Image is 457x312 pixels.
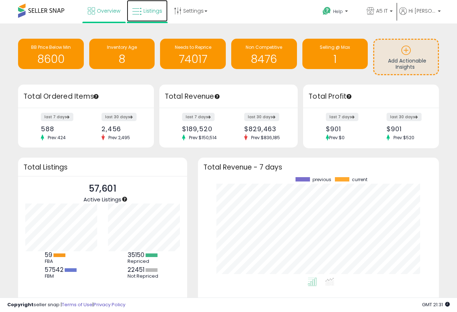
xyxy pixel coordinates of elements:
label: last 30 days [102,113,137,121]
div: FBM [45,273,77,279]
span: A5 IT [376,7,388,14]
div: FBA [45,258,77,264]
span: Selling @ Max [320,44,350,50]
a: Inventory Age 8 [89,39,155,69]
b: 22451 [128,265,145,274]
label: last 7 days [41,113,73,121]
strong: Copyright [7,301,34,308]
h1: 1 [306,53,365,65]
label: last 7 days [326,113,358,121]
h1: 74017 [164,53,222,65]
b: 35150 [128,251,145,259]
p: 57,601 [83,182,121,196]
h3: Total Revenue - 7 days [203,164,434,170]
div: Tooltip anchor [93,93,99,100]
span: Listings [143,7,162,14]
span: Needs to Reprice [175,44,211,50]
i: Get Help [322,7,331,16]
span: Help [333,8,343,14]
a: BB Price Below Min 8600 [18,39,84,69]
span: BB Price Below Min [31,44,71,50]
div: 2,456 [102,125,141,133]
span: Add Actionable Insights [388,57,426,71]
div: $829,463 [244,125,285,133]
label: last 30 days [244,113,279,121]
a: Privacy Policy [94,301,125,308]
h3: Total Revenue [165,91,292,102]
div: Tooltip anchor [214,93,220,100]
h1: 8476 [235,53,293,65]
h3: Total Ordered Items [23,91,148,102]
div: 588 [41,125,81,133]
h1: 8600 [22,53,80,65]
span: Overview [97,7,120,14]
span: Prev: $150,514 [185,134,220,141]
span: current [352,177,367,182]
b: 59 [45,251,52,259]
span: Active Listings [83,196,121,203]
h3: Total Profit [309,91,434,102]
div: Tooltip anchor [121,196,128,202]
b: 57542 [45,265,64,274]
div: Tooltip anchor [346,93,352,100]
div: Not Repriced [128,273,160,279]
div: $901 [387,125,426,133]
span: Hi [PERSON_NAME] [409,7,436,14]
div: Repriced [128,258,160,264]
a: Needs to Reprice 74017 [160,39,226,69]
div: $189,520 [182,125,223,133]
span: Prev: $520 [390,134,418,141]
div: $901 [326,125,366,133]
label: last 30 days [387,113,422,121]
a: Add Actionable Insights [374,40,438,74]
span: 2025-08-12 21:31 GMT [422,301,450,308]
a: Non Competitive 8476 [231,39,297,69]
div: seller snap | | [7,302,125,308]
h1: 8 [93,53,151,65]
a: Help [317,1,360,23]
label: last 7 days [182,113,215,121]
span: Inventory Age [107,44,137,50]
span: Prev: $0 [329,134,345,141]
a: Terms of Use [62,301,92,308]
a: Hi [PERSON_NAME] [399,7,441,23]
span: previous [312,177,331,182]
span: Prev: 424 [44,134,69,141]
span: Prev: $836,185 [247,134,284,141]
span: Non Competitive [246,44,282,50]
h3: Total Listings [23,164,182,170]
span: Prev: 2,495 [105,134,134,141]
a: Selling @ Max 1 [302,39,368,69]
